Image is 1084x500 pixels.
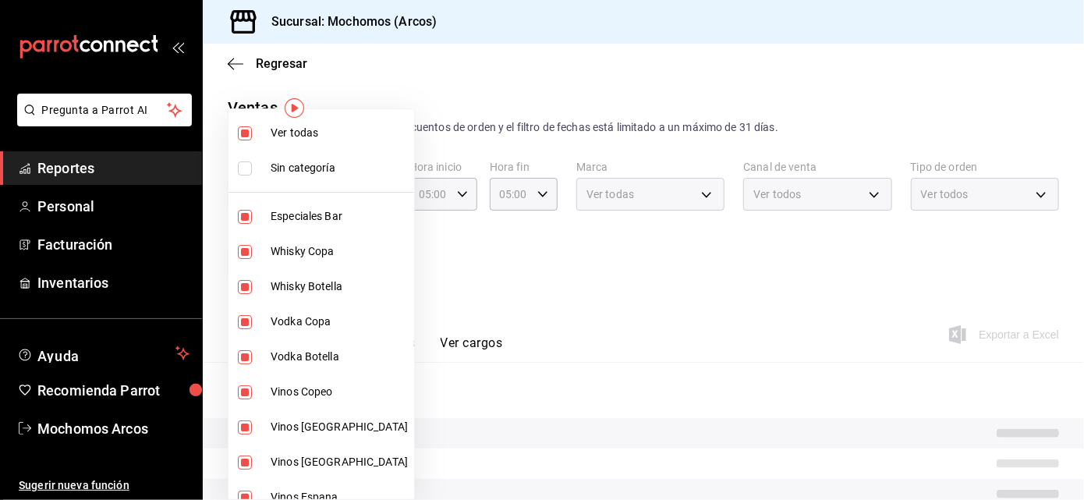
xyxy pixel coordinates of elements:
span: Ver todas [271,125,408,141]
span: Whisky Copa [271,243,408,260]
span: Whisky Botella [271,278,408,295]
span: Especiales Bar [271,208,408,225]
span: Vinos Copeo [271,384,408,400]
span: Sin categoría [271,160,408,176]
span: Vodka Copa [271,314,408,330]
span: Vinos [GEOGRAPHIC_DATA] [271,454,408,470]
span: Vinos [GEOGRAPHIC_DATA] [271,419,408,435]
img: Tooltip marker [285,98,304,118]
span: Vodka Botella [271,349,408,365]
